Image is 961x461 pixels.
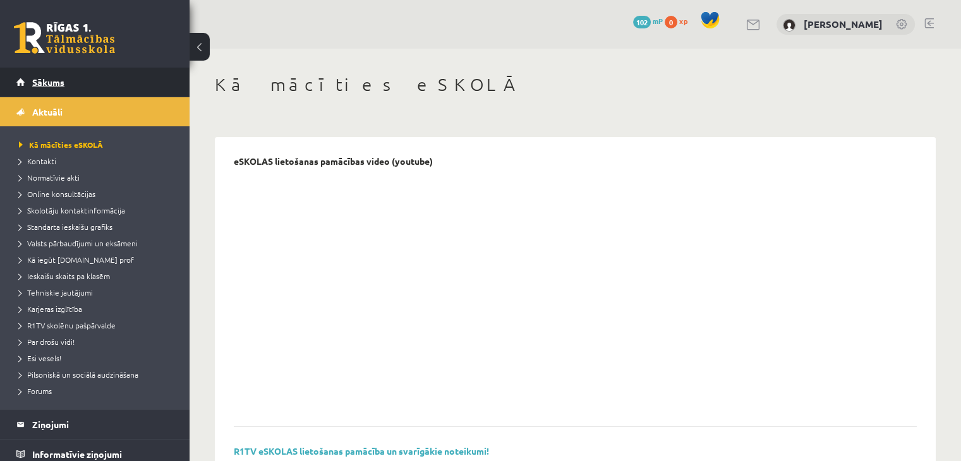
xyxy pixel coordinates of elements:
span: Karjeras izglītība [19,304,82,314]
a: 0 xp [665,16,694,26]
span: Skolotāju kontaktinformācija [19,205,125,215]
a: Forums [19,385,177,397]
p: eSKOLAS lietošanas pamācības video (youtube) [234,156,433,167]
a: Kā mācīties eSKOLĀ [19,139,177,150]
span: Kontakti [19,156,56,166]
span: Tehniskie jautājumi [19,287,93,297]
a: 102 mP [633,16,663,26]
a: Aktuāli [16,97,174,126]
a: Sākums [16,68,174,97]
span: 0 [665,16,677,28]
a: Kontakti [19,155,177,167]
legend: Ziņojumi [32,410,174,439]
a: Normatīvie akti [19,172,177,183]
span: Sākums [32,76,64,88]
span: Forums [19,386,52,396]
span: Kā iegūt [DOMAIN_NAME] prof [19,254,134,265]
span: R1TV skolēnu pašpārvalde [19,320,116,330]
a: Tehniskie jautājumi [19,287,177,298]
span: mP [653,16,663,26]
a: [PERSON_NAME] [804,18,883,30]
a: Online konsultācijas [19,188,177,200]
a: Valsts pārbaudījumi un eksāmeni [19,237,177,249]
a: R1TV eSKOLAS lietošanas pamācība un svarīgākie noteikumi! [234,445,489,457]
span: Aktuāli [32,106,63,117]
a: Par drošu vidi! [19,336,177,347]
span: Normatīvie akti [19,172,80,183]
span: Valsts pārbaudījumi un eksāmeni [19,238,138,248]
span: xp [679,16,687,26]
span: 102 [633,16,651,28]
a: Standarta ieskaišu grafiks [19,221,177,232]
span: Kā mācīties eSKOLĀ [19,140,103,150]
a: R1TV skolēnu pašpārvalde [19,320,177,331]
a: Skolotāju kontaktinformācija [19,205,177,216]
a: Ieskaišu skaits pa klasēm [19,270,177,282]
span: Ieskaišu skaits pa klasēm [19,271,110,281]
a: Esi vesels! [19,352,177,364]
a: Karjeras izglītība [19,303,177,314]
span: Esi vesels! [19,353,61,363]
a: Kā iegūt [DOMAIN_NAME] prof [19,254,177,265]
span: Pilsoniskā un sociālā audzināšana [19,369,138,380]
span: Par drošu vidi! [19,337,75,347]
img: Emīlija Zelča [783,19,795,32]
a: Pilsoniskā un sociālā audzināšana [19,369,177,380]
span: Online konsultācijas [19,189,95,199]
a: Ziņojumi [16,410,174,439]
span: Standarta ieskaišu grafiks [19,222,112,232]
h1: Kā mācīties eSKOLĀ [215,74,936,95]
a: Rīgas 1. Tālmācības vidusskola [14,22,115,54]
